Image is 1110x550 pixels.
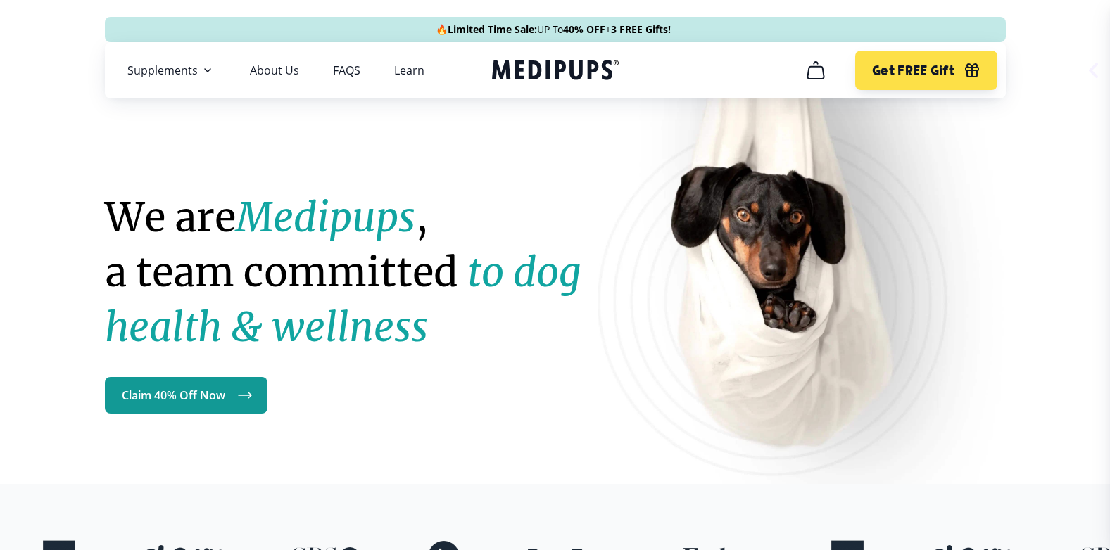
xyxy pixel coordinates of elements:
[127,62,216,79] button: Supplements
[105,190,620,354] h1: We are , a team committed
[872,63,954,79] span: Get FREE Gift
[127,63,198,77] span: Supplements
[250,63,299,77] a: About Us
[105,377,267,414] a: Claim 40% Off Now
[598,22,1020,537] img: Natural dog supplements for joint and coat health
[855,51,997,90] button: Get FREE Gift
[333,63,360,77] a: FAQS
[799,53,833,87] button: cart
[436,23,671,37] span: 🔥 UP To +
[492,57,619,86] a: Medipups
[236,193,415,242] strong: Medipups
[394,63,424,77] a: Learn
